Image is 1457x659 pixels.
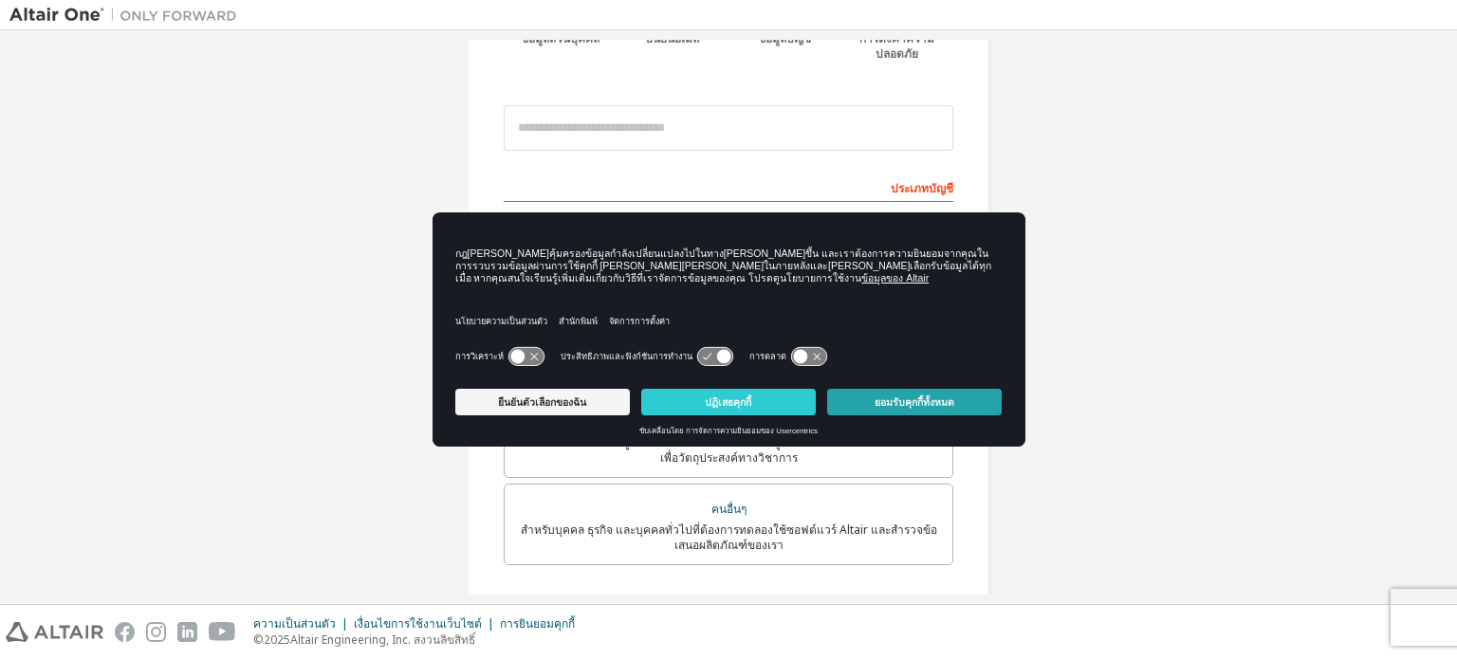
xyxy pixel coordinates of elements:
font: © [253,632,264,648]
img: facebook.svg [115,622,135,642]
img: อัลแทร์วัน [9,6,247,25]
font: Altair Engineering, Inc. สงวนลิขสิทธิ์ [290,632,475,648]
font: 2025 [264,632,290,648]
font: ความเป็นส่วนตัว [253,615,336,632]
img: instagram.svg [146,622,166,642]
font: สำหรับคณาจารย์และผู้บริหารของสถาบันการศึกษาที่ดูแลนักศึกษาและเข้าถึงซอฟต์แวร์เพื่อวัตถุประสงค์ทาง... [519,434,938,466]
img: linkedin.svg [177,622,197,642]
font: ประเภทบัญชี [891,180,953,196]
img: youtube.svg [209,622,236,642]
font: การตั้งค่าความปลอดภัย [859,30,934,62]
font: เงื่อนไขการใช้งานเว็บไซต์ [354,615,482,632]
font: การยินยอมคุกกี้ [500,615,575,632]
font: สำหรับบุคคล ธุรกิจ และบุคคลทั่วไปที่ต้องการทดลองใช้ซอฟต์แวร์ Altair และสำรวจข้อเสนอผลิตภัณฑ์ของเรา [521,522,937,553]
img: altair_logo.svg [6,622,103,642]
font: คนอื่นๆ [711,501,747,517]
